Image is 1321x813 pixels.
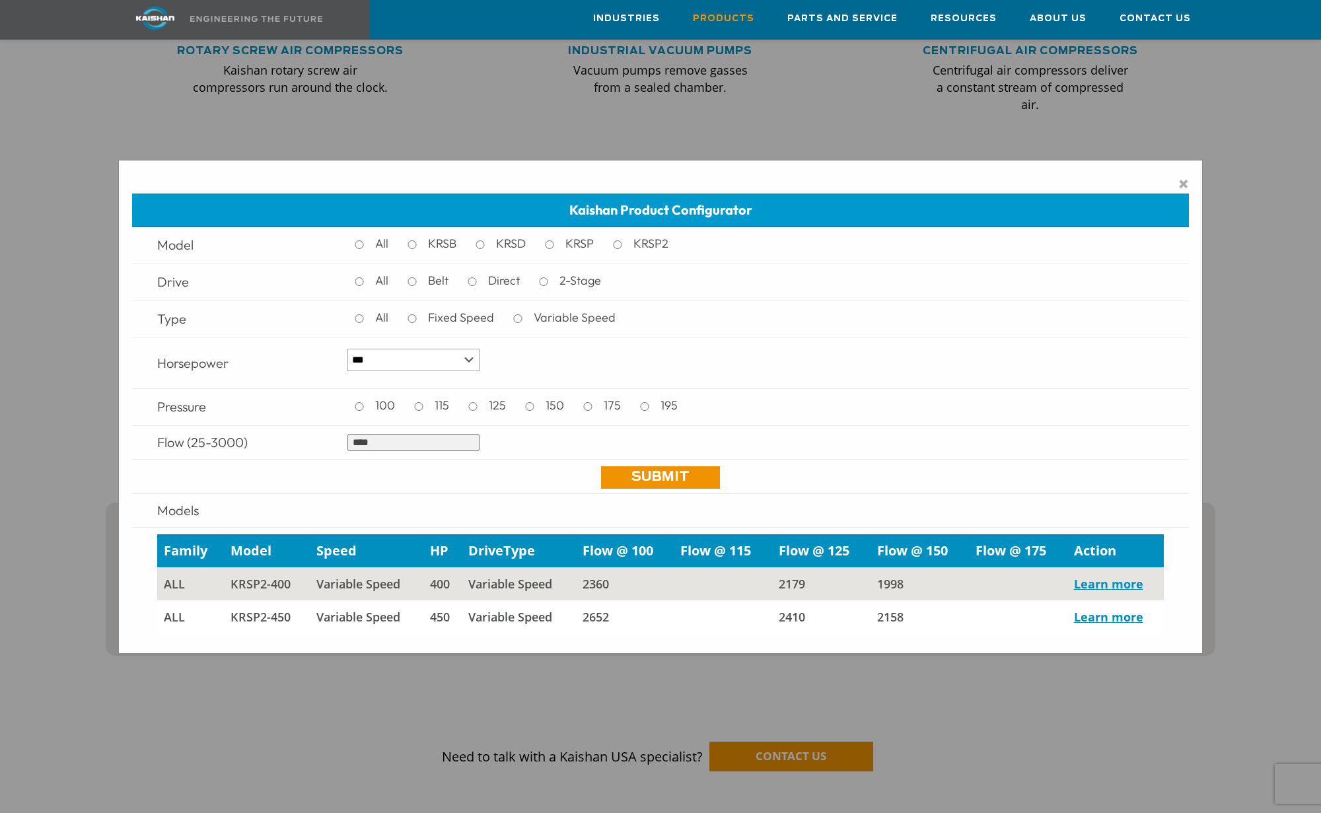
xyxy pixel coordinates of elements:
td: Model [224,534,310,567]
span: Horsepower [157,355,229,371]
td: KRSP2-400 [224,567,310,600]
img: Engineering the future [190,16,322,22]
span: Kaishan Product Configurator [569,201,752,218]
a: Industries [593,1,660,36]
span: Models [157,502,199,518]
img: kaishan logo [106,7,205,30]
label: KRSD [491,234,538,254]
span: Industries [593,11,660,26]
span: Model [157,236,194,253]
a: Contact Us [1120,1,1191,36]
label: KRSP2 [628,234,680,254]
td: 400 [423,567,462,600]
span: Parts and Service [787,11,898,26]
td: all [157,600,224,633]
td: 2360 [576,567,674,600]
span: About Us [1030,11,1087,26]
label: 2-Stage [554,271,613,291]
label: 115 [429,396,461,415]
span: Products [693,11,754,26]
td: KRSP2-450 [224,600,310,633]
td: Flow @ 125 [772,534,871,567]
a: Products [693,1,754,36]
td: Flow @ 150 [871,534,969,567]
span: Pressure [157,398,206,415]
span: Contact Us [1120,11,1191,26]
td: Variable Speed [310,567,423,600]
td: Action [1067,534,1164,567]
a: Submit [601,466,720,489]
td: all [157,567,224,600]
td: Variable Speed [310,600,423,633]
span: Drive [157,273,189,290]
label: All [370,271,400,291]
td: 2410 [772,600,871,633]
label: Direct [483,271,532,291]
label: Belt [423,271,460,291]
label: All [370,234,400,254]
label: 100 [370,396,407,415]
td: Family [157,534,224,567]
span: Resources [931,11,997,26]
td: 2652 [576,600,674,633]
td: 2158 [871,600,969,633]
td: Flow @ 100 [576,534,674,567]
td: 450 [423,600,462,633]
span: Type [157,310,186,327]
label: 125 [483,396,518,415]
span: × [1178,174,1189,194]
td: Speed [310,534,423,567]
label: 175 [598,396,633,415]
label: Fixed Speed [423,308,506,328]
a: Parts and Service [787,1,898,36]
label: 150 [540,396,576,415]
td: HP [423,534,462,567]
a: Learn more [1074,609,1143,625]
td: Variable Speed [462,600,575,633]
td: 1998 [871,567,969,600]
label: All [370,308,400,328]
td: DriveType [462,534,575,567]
td: Flow @ 175 [969,534,1067,567]
td: Flow @ 115 [674,534,772,567]
span: Flow (25-3000) [157,434,248,450]
label: KRSP [560,234,606,254]
td: Variable Speed [462,567,575,600]
label: KRSB [423,234,468,254]
a: About Us [1030,1,1087,36]
a: Resources [931,1,997,36]
td: 2179 [772,567,871,600]
label: Variable Speed [528,308,627,328]
label: 195 [655,396,690,415]
a: Learn more [1074,576,1143,592]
